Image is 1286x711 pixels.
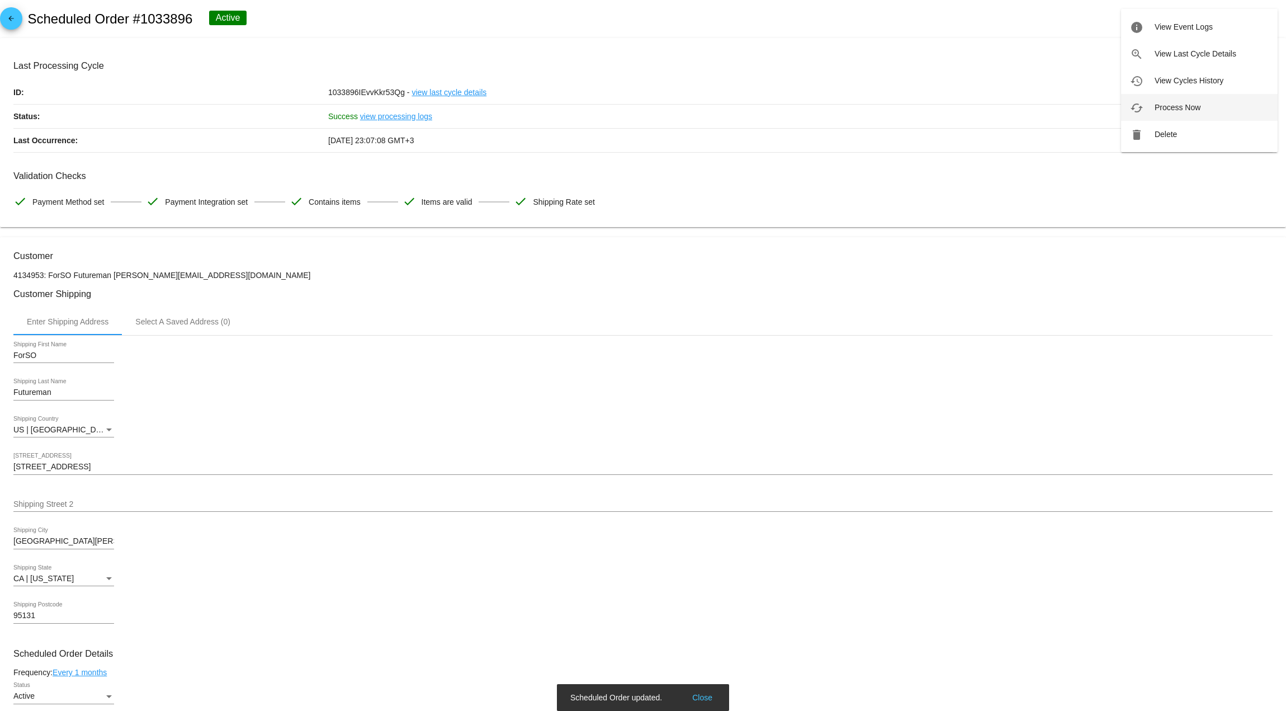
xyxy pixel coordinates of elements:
span: Process Now [1155,103,1200,112]
mat-icon: cached [1130,101,1143,115]
mat-icon: history [1130,74,1143,88]
mat-icon: zoom_in [1130,48,1143,61]
mat-icon: delete [1130,128,1143,142]
span: View Cycles History [1155,76,1223,85]
span: View Last Cycle Details [1155,49,1236,58]
span: View Event Logs [1155,22,1213,31]
span: Delete [1155,130,1177,139]
mat-icon: info [1130,21,1143,34]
